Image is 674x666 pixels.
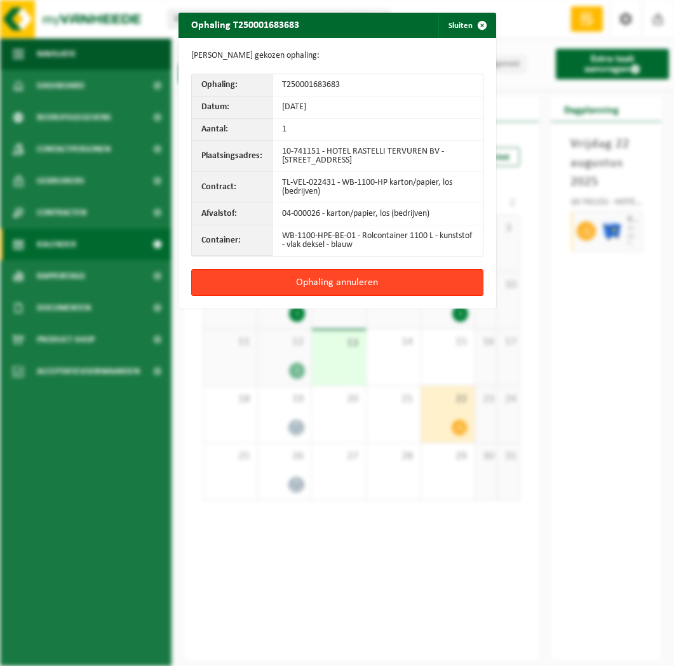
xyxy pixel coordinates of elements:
[192,119,273,141] th: Aantal:
[179,13,312,37] h2: Ophaling T250001683683
[438,13,495,38] button: Sluiten
[192,225,273,256] th: Container:
[273,119,483,141] td: 1
[273,97,483,119] td: [DATE]
[192,141,273,172] th: Plaatsingsadres:
[192,97,273,119] th: Datum:
[273,203,483,225] td: 04-000026 - karton/papier, los (bedrijven)
[273,74,483,97] td: T250001683683
[191,51,483,61] p: [PERSON_NAME] gekozen ophaling:
[192,74,273,97] th: Ophaling:
[191,269,483,296] button: Ophaling annuleren
[273,225,483,256] td: WB-1100-HPE-BE-01 - Rolcontainer 1100 L - kunststof - vlak deksel - blauw
[273,172,483,203] td: TL-VEL-022431 - WB-1100-HP karton/papier, los (bedrijven)
[273,141,483,172] td: 10-741151 - HOTEL RASTELLI TERVUREN BV - [STREET_ADDRESS]
[192,203,273,225] th: Afvalstof:
[192,172,273,203] th: Contract:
